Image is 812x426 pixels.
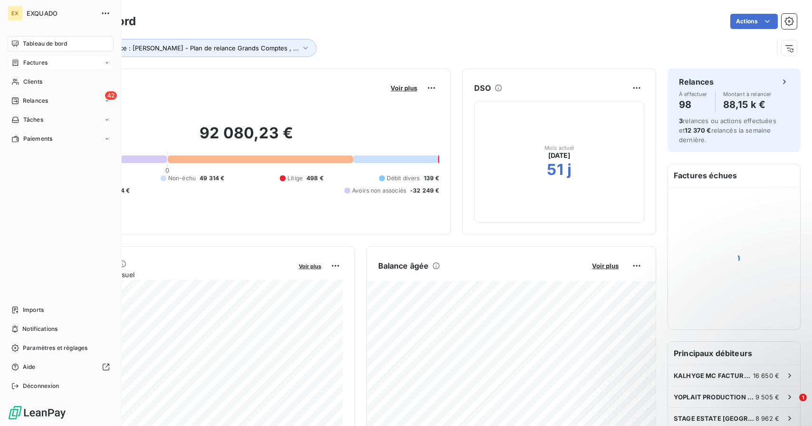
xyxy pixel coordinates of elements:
img: Logo LeanPay [8,405,67,420]
span: Aide [23,363,36,371]
span: [DATE] [548,151,571,160]
span: Non-échu [168,174,196,183]
h6: DSO [474,82,490,94]
span: Chiffre d'affaires mensuel [54,270,292,280]
button: Voir plus [296,261,324,270]
h2: 51 [547,160,563,179]
span: Débit divers [387,174,420,183]
h4: 98 [679,97,707,112]
iframe: Intercom notifications message [622,334,812,400]
span: Notifications [22,325,57,333]
span: Avoirs non associés [352,186,406,195]
span: 8 962 € [755,415,779,422]
h6: Relances [679,76,714,87]
span: Imports [23,306,44,314]
span: Clients [23,77,42,86]
span: 3 [679,117,683,125]
span: Tâches [23,116,43,124]
span: 1 [799,394,807,401]
div: EX [8,6,23,21]
span: Factures [23,58,48,67]
span: 12 370 € [685,126,711,134]
span: Paramètres et réglages [23,344,87,352]
h6: Balance âgée [378,260,429,271]
span: EXQUADO [27,10,95,17]
span: Déconnexion [23,382,59,390]
span: 0 [165,166,169,174]
span: À effectuer [679,91,707,97]
h6: Factures échues [668,164,800,187]
h2: 92 080,23 € [54,124,439,152]
span: Voir plus [592,262,619,270]
span: Mois actuel [545,145,574,151]
button: Voir plus [589,261,621,270]
button: Actions [730,14,778,29]
span: relances ou actions effectuées et relancés la semaine dernière. [679,117,776,144]
button: Plan de relance : [PERSON_NAME] - Plan de relance Grands Comptes , ... [67,39,316,57]
h2: j [567,160,572,179]
span: Relances [23,97,48,105]
span: 139 € [424,174,439,183]
span: 42 [105,91,117,100]
span: Voir plus [391,84,417,92]
span: STAGE ESTATE [GEOGRAPHIC_DATA] [674,415,755,422]
span: Litige [287,174,303,183]
span: -32 249 € [410,186,439,195]
span: Paiements [23,135,52,143]
span: Tableau de bord [23,39,67,48]
h4: 88,15 k € [723,97,772,112]
span: Voir plus [299,263,321,270]
iframe: Intercom live chat [780,394,802,416]
button: Voir plus [388,84,420,92]
span: 498 € [306,174,324,183]
span: 49 314 € [200,174,224,183]
span: Plan de relance : [PERSON_NAME] - Plan de relance Grands Comptes , ... [81,44,299,52]
a: Aide [8,359,114,375]
span: Montant à relancer [723,91,772,97]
